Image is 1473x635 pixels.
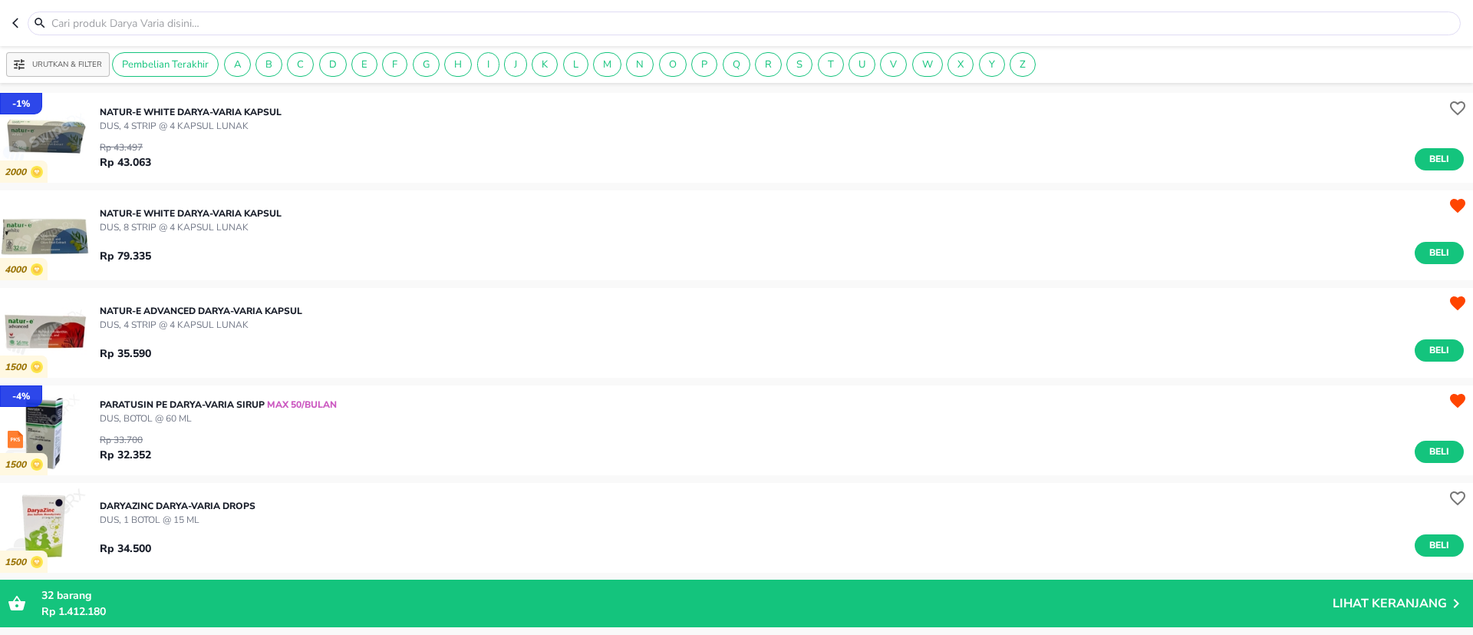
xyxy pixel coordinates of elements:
[818,52,844,77] div: T
[100,499,255,513] p: DARYAZINC Darya-Varia DROPS
[100,304,302,318] p: NATUR-E ADVANCED Darya-Varia KAPSUL
[382,52,407,77] div: F
[1415,534,1464,557] button: Beli
[320,58,346,71] span: D
[413,52,440,77] div: G
[692,58,717,71] span: P
[5,557,31,568] p: 1500
[100,412,337,425] p: DUS, BOTOL @ 60 ML
[287,52,314,77] div: C
[41,604,106,619] span: Rp 1.412.180
[1415,339,1464,362] button: Beli
[12,97,30,111] p: - 1 %
[532,52,558,77] div: K
[414,58,439,71] span: G
[100,318,302,332] p: DUS, 4 STRIP @ 4 KAPSUL LUNAK
[563,52,588,77] div: L
[532,58,557,71] span: K
[100,248,151,264] p: Rp 79.335
[659,52,687,77] div: O
[112,52,219,77] div: Pembelian Terakhir
[383,58,407,71] span: F
[849,52,875,77] div: U
[1426,245,1452,261] span: Beli
[564,58,588,71] span: L
[786,52,812,77] div: S
[288,58,313,71] span: C
[756,58,781,71] span: R
[444,52,472,77] div: H
[445,58,471,71] span: H
[50,15,1457,31] input: Cari produk Darya Varia disini…
[1415,148,1464,170] button: Beli
[948,58,973,71] span: X
[504,52,527,77] div: J
[6,52,110,77] button: Urutkan & Filter
[881,58,906,71] span: V
[594,58,621,71] span: M
[113,58,218,71] span: Pembelian Terakhir
[787,58,812,71] span: S
[505,58,526,71] span: J
[477,52,499,77] div: I
[100,141,151,154] p: Rp 43.497
[849,58,875,71] span: U
[100,207,282,220] p: NATUR-E WHITE Darya-Varia Kapsul
[478,58,499,71] span: I
[723,52,750,77] div: Q
[41,588,54,603] span: 32
[224,52,251,77] div: A
[5,459,31,471] p: 1500
[100,433,151,447] p: Rp 33.700
[100,346,151,362] p: Rp 35.590
[352,58,377,71] span: E
[626,52,654,77] div: N
[256,58,282,71] span: B
[1426,342,1452,359] span: Beli
[100,513,255,527] p: DUS, 1 BOTOL @ 15 ML
[1426,537,1452,554] span: Beli
[880,52,907,77] div: V
[100,220,282,234] p: DUS, 8 STRIP @ 4 KAPSUL LUNAK
[947,52,974,77] div: X
[100,105,282,119] p: NATUR-E WHITE Darya-Varia Kapsul
[1415,242,1464,264] button: Beli
[627,58,653,71] span: N
[100,119,282,133] p: DUS, 4 STRIP @ 4 KAPSUL LUNAK
[1010,52,1036,77] div: Z
[5,264,31,276] p: 4000
[1426,151,1452,167] span: Beli
[319,52,347,77] div: D
[660,58,686,71] span: O
[593,52,621,77] div: M
[8,431,23,448] img: prekursor-icon.04a7e01b.svg
[100,447,151,463] p: Rp 32.352
[755,52,782,77] div: R
[5,167,31,178] p: 2000
[12,389,30,403] p: - 4 %
[1426,444,1452,460] span: Beli
[265,399,337,411] span: MAX 50/BULAN
[351,52,377,77] div: E
[979,52,1005,77] div: Y
[100,398,337,412] p: PARATUSIN PE Darya-Varia SIRUP
[41,587,1333,604] p: barang
[913,58,942,71] span: W
[912,52,943,77] div: W
[819,58,843,71] span: T
[100,541,151,557] p: Rp 34.500
[1010,58,1035,71] span: Z
[723,58,750,71] span: Q
[1415,441,1464,463] button: Beli
[32,59,102,71] p: Urutkan & Filter
[100,154,151,170] p: Rp 43.063
[5,362,31,373] p: 1500
[225,58,250,71] span: A
[255,52,282,77] div: B
[980,58,1004,71] span: Y
[691,52,717,77] div: P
